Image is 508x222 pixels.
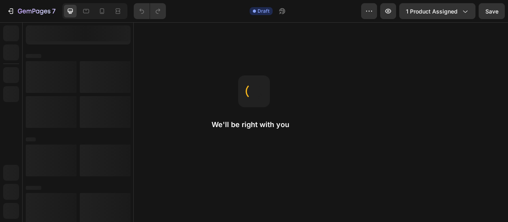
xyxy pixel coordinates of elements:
button: 1 product assigned [399,3,475,19]
span: Draft [258,8,269,15]
button: 7 [3,3,59,19]
span: Save [485,8,498,15]
h2: We'll be right with you [212,120,296,129]
span: 1 product assigned [406,7,458,15]
button: Save [479,3,505,19]
div: Undo/Redo [134,3,166,19]
p: 7 [52,6,56,16]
